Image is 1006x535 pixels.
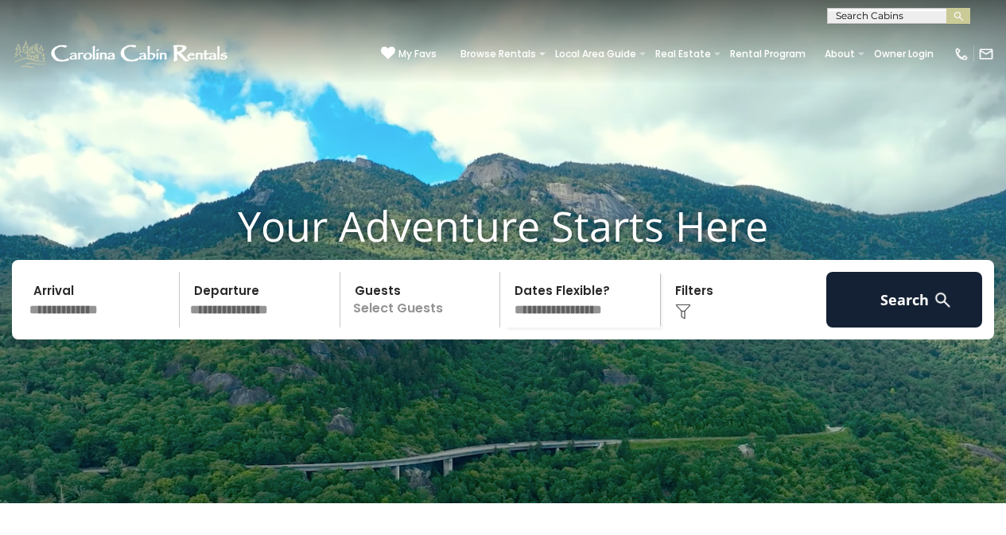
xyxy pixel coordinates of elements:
img: mail-regular-white.png [978,46,994,62]
img: phone-regular-white.png [954,46,969,62]
a: About [817,43,863,65]
h1: Your Adventure Starts Here [12,201,994,250]
a: Rental Program [722,43,814,65]
a: Owner Login [866,43,942,65]
img: search-regular-white.png [933,290,953,310]
img: White-1-1-2.png [12,38,232,70]
img: filter--v1.png [675,304,691,320]
button: Search [826,272,982,328]
p: Select Guests [345,272,500,328]
a: Local Area Guide [547,43,644,65]
a: My Favs [381,46,437,62]
span: My Favs [398,47,437,61]
a: Browse Rentals [453,43,544,65]
a: Real Estate [647,43,719,65]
